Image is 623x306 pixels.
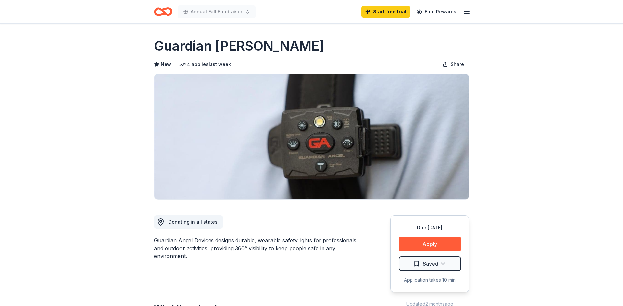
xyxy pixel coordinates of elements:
h1: Guardian [PERSON_NAME] [154,37,324,55]
a: Start free trial [361,6,410,18]
a: Home [154,4,172,19]
span: Annual Fall Fundraiser [191,8,242,16]
div: Guardian Angel Devices designs durable, wearable safety lights for professionals and outdoor acti... [154,236,359,260]
div: 4 applies last week [179,60,231,68]
span: Donating in all states [168,219,218,225]
button: Share [437,58,469,71]
span: Saved [423,259,438,268]
span: New [161,60,171,68]
span: Share [451,60,464,68]
div: Due [DATE] [399,224,461,231]
button: Annual Fall Fundraiser [178,5,256,18]
button: Saved [399,256,461,271]
a: Earn Rewards [413,6,460,18]
div: Application takes 10 min [399,276,461,284]
button: Apply [399,237,461,251]
img: Image for Guardian Angel Device [154,74,469,199]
